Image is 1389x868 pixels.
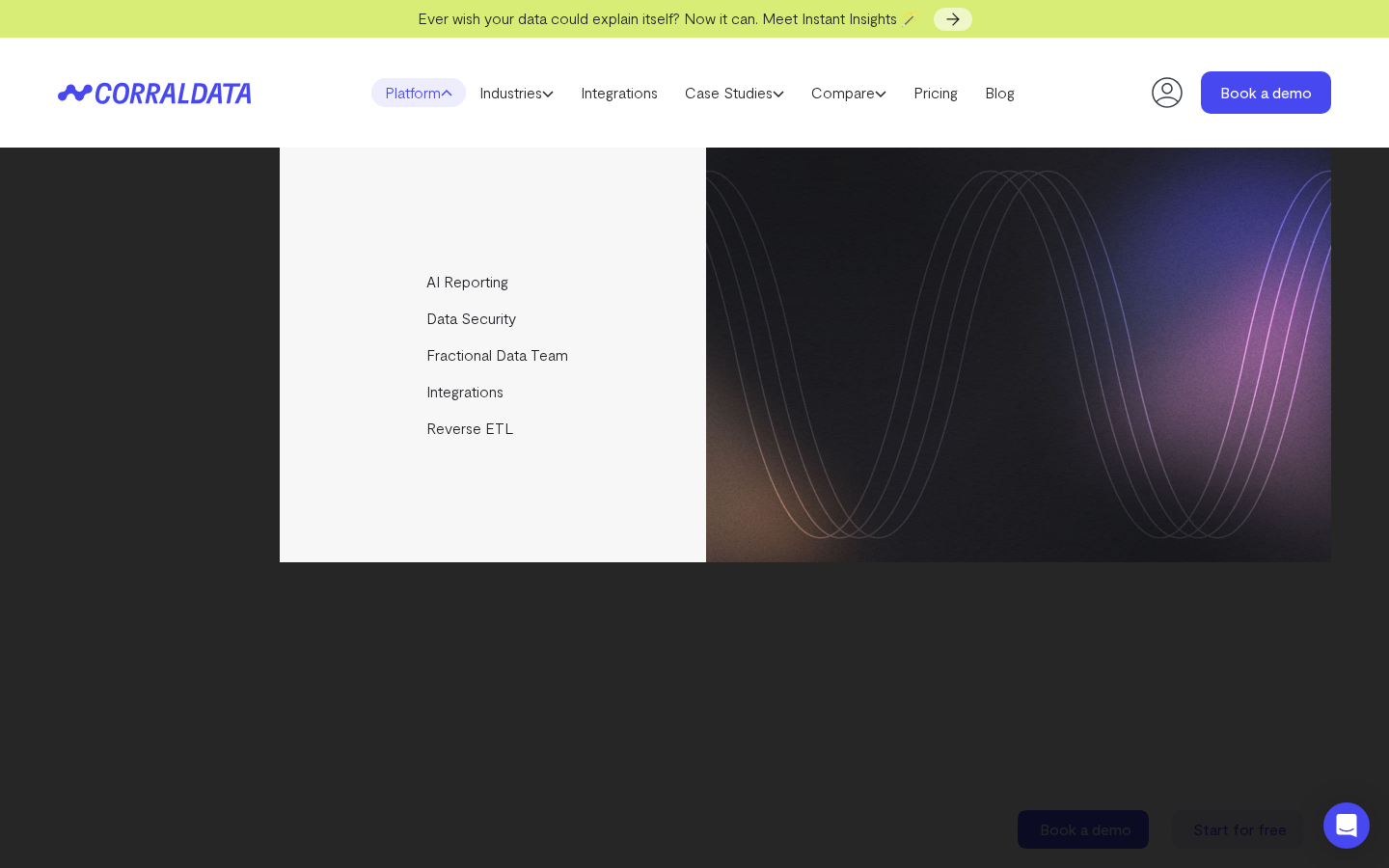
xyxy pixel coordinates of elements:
[280,263,709,300] a: AI Reporting
[1323,802,1370,849] div: Open Intercom Messenger
[280,373,709,410] a: Integrations
[971,78,1028,107] a: Blog
[735,429,1169,533] p: Send relevant data to all of your platforms with our fully-managed Reverse ETL and drive results ...
[371,78,466,107] a: Platform
[418,9,920,27] span: Ever wish your data could explain itself? Now it can. Meet Instant Insights 🪄
[567,78,671,107] a: Integrations
[671,78,798,107] a: Case Studies
[280,337,709,373] a: Fractional Data Team
[798,78,900,107] a: Compare
[466,78,567,107] a: Industries
[900,78,971,107] a: Pricing
[1201,71,1331,114] a: Book a demo
[280,410,709,447] a: Reverse ETL
[280,300,709,337] a: Data Security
